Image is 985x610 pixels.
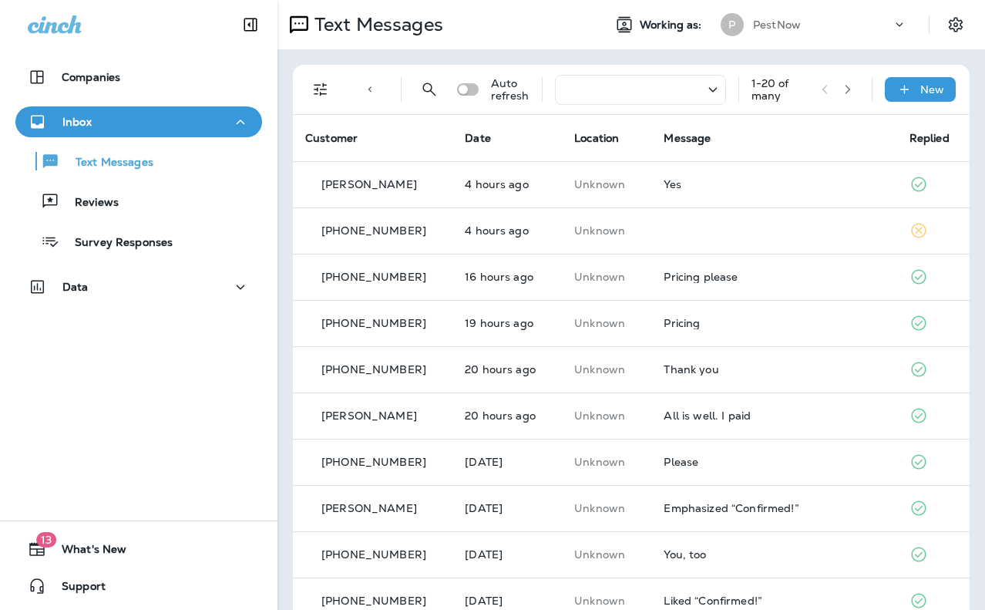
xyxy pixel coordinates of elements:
[62,71,120,83] p: Companies
[15,271,262,302] button: Data
[664,131,711,145] span: Message
[321,271,426,283] p: [PHONE_NUMBER]
[321,502,417,514] p: [PERSON_NAME]
[308,13,443,36] p: Text Messages
[321,317,426,329] p: [PHONE_NUMBER]
[574,456,639,468] p: This customer does not have a last location and the phone number they messaged is not assigned to...
[640,19,705,32] span: Working as:
[321,224,426,237] p: [PHONE_NUMBER]
[574,363,639,376] p: This customer does not have a last location and the phone number they messaged is not assigned to...
[721,13,744,36] div: P
[753,19,801,31] p: PestNow
[574,178,639,190] p: This customer does not have a last location and the phone number they messaged is not assigned to...
[491,77,529,102] p: Auto refresh
[321,409,417,422] p: [PERSON_NAME]
[15,145,262,177] button: Text Messages
[229,9,272,40] button: Collapse Sidebar
[60,156,153,170] p: Text Messages
[574,224,639,237] p: This customer does not have a last location and the phone number they messaged is not assigned to...
[465,317,550,329] p: Sep 18, 2025 05:46 PM
[465,178,550,190] p: Sep 19, 2025 08:41 AM
[465,548,550,561] p: Sep 18, 2025 11:39 AM
[465,409,550,422] p: Sep 18, 2025 04:31 PM
[321,548,426,561] p: [PHONE_NUMBER]
[574,502,639,514] p: This customer does not have a last location and the phone number they messaged is not assigned to...
[15,534,262,565] button: 13What's New
[574,409,639,422] p: This customer does not have a last location and the phone number they messaged is not assigned to...
[62,116,92,128] p: Inbox
[574,595,639,607] p: This customer does not have a last location and the phone number they messaged is not assigned to...
[46,580,106,598] span: Support
[664,317,884,329] div: Pricing
[62,281,89,293] p: Data
[15,106,262,137] button: Inbox
[465,456,550,468] p: Sep 18, 2025 11:47 AM
[321,595,426,607] p: [PHONE_NUMBER]
[664,456,884,468] div: Please
[664,363,884,376] div: Thank you
[574,317,639,329] p: This customer does not have a last location and the phone number they messaged is not assigned to...
[465,363,550,376] p: Sep 18, 2025 04:41 PM
[15,225,262,258] button: Survey Responses
[465,224,550,237] p: Sep 19, 2025 08:25 AM
[15,571,262,602] button: Support
[305,131,358,145] span: Customer
[321,363,426,376] p: [PHONE_NUMBER]
[465,271,550,283] p: Sep 18, 2025 08:24 PM
[574,131,619,145] span: Location
[664,502,884,514] div: Emphasized “Confirmed!”
[414,74,445,105] button: Search Messages
[920,83,944,96] p: New
[59,196,119,211] p: Reviews
[46,543,126,561] span: What's New
[36,532,56,548] span: 13
[942,11,970,39] button: Settings
[321,178,417,190] p: [PERSON_NAME]
[664,548,884,561] div: You, too
[465,595,550,607] p: Sep 18, 2025 11:12 AM
[321,456,426,468] p: [PHONE_NUMBER]
[465,502,550,514] p: Sep 18, 2025 11:41 AM
[305,74,336,105] button: Filters
[574,271,639,283] p: This customer does not have a last location and the phone number they messaged is not assigned to...
[574,548,639,561] p: This customer does not have a last location and the phone number they messaged is not assigned to...
[664,595,884,607] div: Liked “Confirmed!”
[909,131,950,145] span: Replied
[59,236,173,251] p: Survey Responses
[15,185,262,217] button: Reviews
[664,409,884,422] div: All is well. I paid
[751,77,809,102] div: 1 - 20 of many
[664,178,884,190] div: Yes
[15,62,262,93] button: Companies
[465,131,491,145] span: Date
[664,271,884,283] div: Pricing please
